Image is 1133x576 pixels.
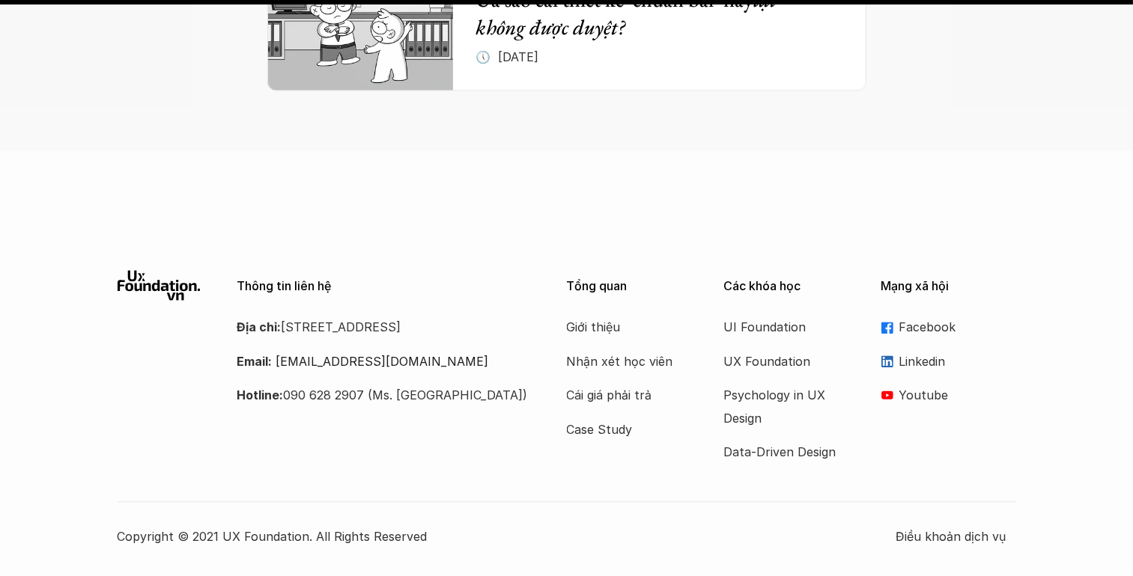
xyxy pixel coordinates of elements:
a: Case Study [567,418,687,441]
a: Nhận xét học viên [567,350,687,373]
a: UX Foundation [724,350,844,373]
a: Giới thiệu [567,316,687,338]
p: Mạng xã hội [881,279,1016,293]
strong: Email: [237,354,273,369]
a: UI Foundation [724,316,844,338]
p: Thông tin liên hệ [237,279,529,293]
a: Psychology in UX Design [724,384,844,429]
p: 🕔 [DATE] [476,46,538,68]
p: Các khóa học [724,279,859,293]
a: Linkedin [881,350,1016,373]
p: Tổng quan [567,279,702,293]
a: [EMAIL_ADDRESS][DOMAIN_NAME] [276,354,489,369]
a: Youtube [881,384,1016,406]
a: Facebook [881,316,1016,338]
strong: Hotline: [237,387,284,402]
p: Copyright © 2021 UX Foundation. All Rights Reserved [118,525,896,548]
p: Youtube [899,384,1016,406]
p: [STREET_ADDRESS] [237,316,529,338]
a: Cái giá phải trả [567,384,687,406]
p: Facebook [899,316,1016,338]
a: Data-Driven Design [724,441,844,463]
a: Điều khoản dịch vụ [896,525,1016,548]
strong: Địa chỉ: [237,319,282,334]
p: 090 628 2907 (Ms. [GEOGRAPHIC_DATA]) [237,384,529,406]
p: Linkedin [899,350,1016,373]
